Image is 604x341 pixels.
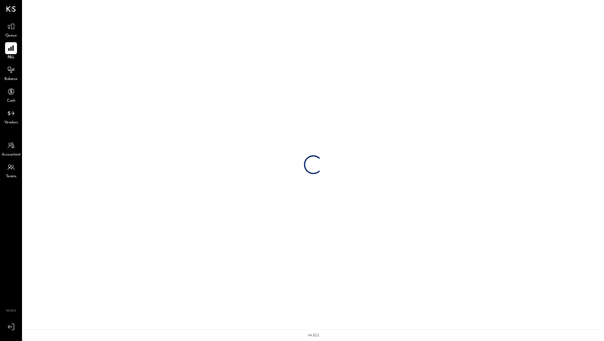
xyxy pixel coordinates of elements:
[6,174,16,179] span: Teams
[4,77,18,82] span: Balance
[4,120,18,126] span: Vendors
[308,333,319,338] div: v 4.32.2
[0,86,22,104] a: Cash
[7,98,15,104] span: Cash
[0,20,22,39] a: Queue
[0,139,22,158] a: Accountant
[2,152,21,158] span: Accountant
[0,64,22,82] a: Balance
[0,107,22,126] a: Vendors
[0,161,22,179] a: Teams
[0,42,22,60] a: P&L
[8,55,15,60] span: P&L
[5,33,17,39] span: Queue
